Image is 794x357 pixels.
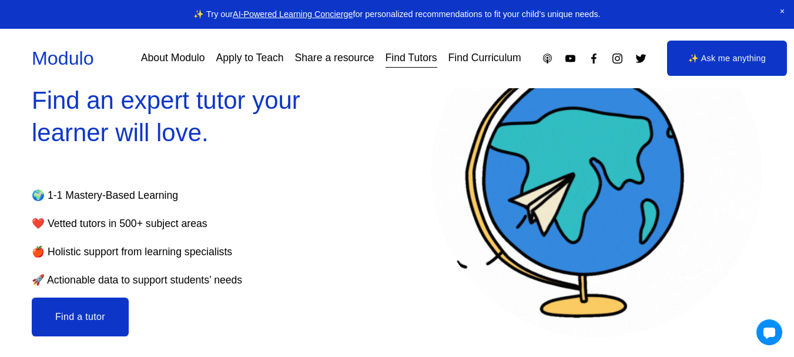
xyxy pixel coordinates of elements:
[233,9,353,19] a: AI-Powered Learning Concierge
[611,52,624,65] a: Instagram
[32,215,332,233] p: ❤️ Vetted tutors in 500+ subject areas
[386,48,437,69] a: Find Tutors
[32,243,332,262] p: 🍎 Holistic support from learning specialists
[32,271,332,290] p: 🚀 Actionable data to support students’ needs
[635,52,647,65] a: Twitter
[32,85,363,149] h2: Find an expert tutor your learner will love.
[295,48,374,69] a: Share a resource
[141,48,205,69] a: About Modulo
[588,52,600,65] a: Facebook
[32,48,94,69] a: Modulo
[216,48,283,69] a: Apply to Teach
[541,52,554,65] a: Apple Podcasts
[448,48,521,69] a: Find Curriculum
[32,298,129,336] button: Find a tutor
[32,186,332,205] p: 🌍 1-1 Mastery-Based Learning
[564,52,577,65] a: YouTube
[667,41,787,76] a: ✨ Ask me anything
